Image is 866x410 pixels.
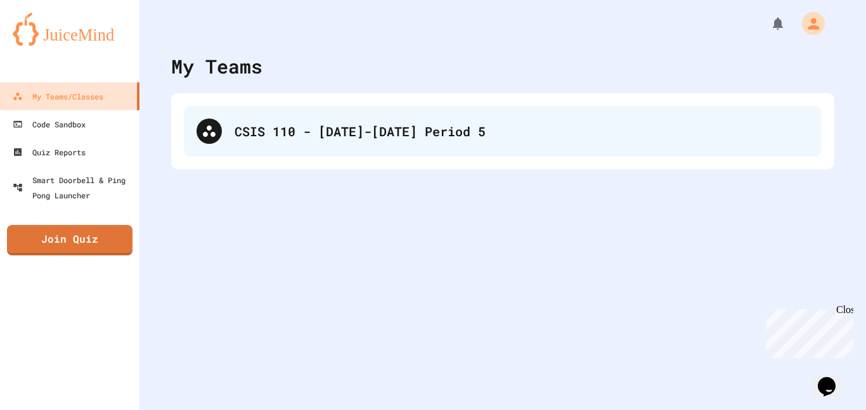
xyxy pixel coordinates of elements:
[13,117,86,132] div: Code Sandbox
[7,225,132,255] a: Join Quiz
[13,144,86,160] div: Quiz Reports
[813,359,853,397] iframe: chat widget
[13,172,134,203] div: Smart Doorbell & Ping Pong Launcher
[235,122,809,141] div: CSIS 110 - [DATE]-[DATE] Period 5
[747,13,789,34] div: My Notifications
[789,9,828,38] div: My Account
[13,13,127,46] img: logo-orange.svg
[171,52,262,80] div: My Teams
[13,89,103,104] div: My Teams/Classes
[5,5,87,80] div: Chat with us now!Close
[184,106,822,157] div: CSIS 110 - [DATE]-[DATE] Period 5
[761,304,853,358] iframe: chat widget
